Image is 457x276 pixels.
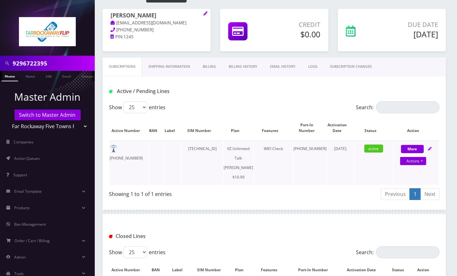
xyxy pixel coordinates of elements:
[79,71,100,81] a: Company
[14,189,42,194] span: Email Template
[302,58,324,76] a: LOGS
[334,146,346,151] span: [DATE]
[376,101,440,113] input: Search:
[22,71,38,81] a: Name
[381,188,410,200] a: Previous
[15,238,50,243] span: Order / Cart / Billing
[15,110,81,120] a: Switch to Master Admin
[14,222,46,227] span: Ban Management
[354,116,393,140] th: Status: activate to sort column ascending
[380,29,438,39] h5: [DATE]
[109,246,165,258] label: Show entries
[109,233,213,239] h1: Closed Lines
[222,58,264,76] a: Billing History
[123,34,134,40] span: 1245
[324,58,378,76] a: SUBSCRIPTION CHANGES
[109,88,213,94] h1: Active / Pending Lines
[196,58,222,76] a: Billing
[59,71,74,81] a: Email
[401,145,424,153] button: More
[356,101,440,113] label: Search:
[271,29,321,39] h5: $0.00
[224,116,253,140] th: Plan: activate to sort column ascending
[110,116,148,140] th: Active Number: activate to sort column ascending
[165,116,181,140] th: Label: activate to sort column ascending
[110,141,148,185] td: [PHONE_NUMBER]
[327,116,354,140] th: Activation Date: activate to sort column ascending
[111,12,203,20] h1: [PERSON_NAME]
[14,156,40,161] span: Action Queues
[19,17,76,46] img: Far Rockaway Five Towns Flip
[380,20,438,29] p: Due Date
[254,116,293,140] th: Features: activate to sort column ascending
[117,27,154,33] span: [PHONE_NUMBER]
[182,141,223,185] td: [TECHNICAL_ID]
[410,188,421,200] a: 1
[142,58,196,76] a: Shipping Information
[400,157,426,165] a: Actions
[2,71,18,81] a: Phone
[13,172,27,178] span: Support
[264,58,302,76] a: EMAIL HISTORY
[293,141,327,185] td: [PHONE_NUMBER]
[110,145,117,153] img: default.png
[394,116,439,140] th: Action: activate to sort column ascending
[14,139,34,145] span: Companies
[109,235,112,238] img: Closed Lines
[13,57,93,69] input: Search in Company
[43,71,55,81] a: SIM
[376,246,440,258] input: Search:
[14,254,26,260] span: Admin
[109,101,165,113] label: Show entries
[149,116,164,140] th: BAN: activate to sort column ascending
[182,116,223,140] th: SIM Number: activate to sort column ascending
[254,144,293,154] div: IMEI Check
[109,188,270,198] div: Showing 1 to 1 of 1 entries
[271,20,321,29] p: Credit
[364,145,383,153] span: active
[123,246,147,258] select: Showentries
[111,20,187,26] a: [EMAIL_ADDRESS][DOMAIN_NAME]
[224,141,253,185] td: VZ Unlimited Talk [PERSON_NAME] $10.99
[356,246,440,258] label: Search:
[420,188,440,200] a: Next
[103,58,142,76] a: Subscriptions
[109,90,112,93] img: Active / Pending Lines
[111,34,123,40] a: PIN:
[123,101,147,113] select: Showentries
[293,116,327,140] th: Port-In Number: activate to sort column ascending
[14,205,30,210] span: Products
